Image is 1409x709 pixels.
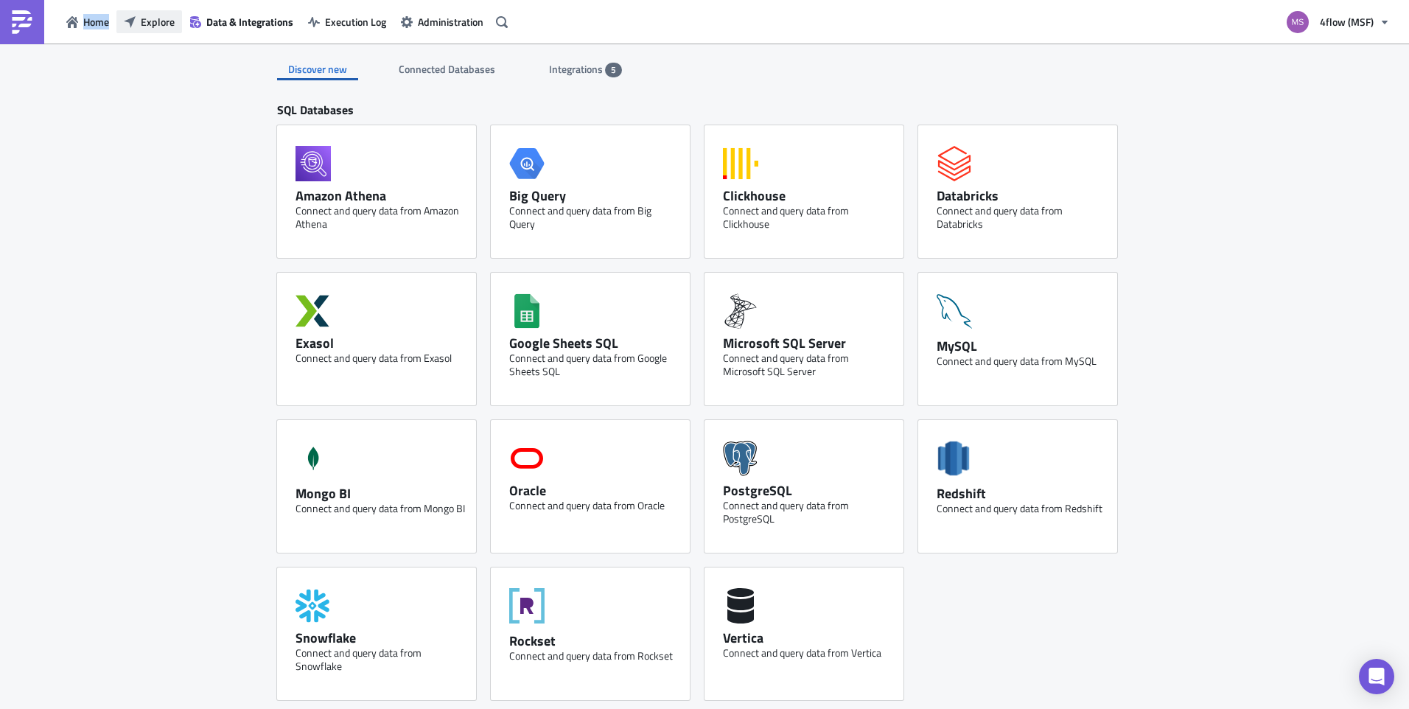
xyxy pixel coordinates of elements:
[509,204,679,231] div: Connect and query data from Big Query
[509,482,679,499] div: Oracle
[723,482,892,499] div: PostgreSQL
[59,10,116,33] button: Home
[116,10,182,33] button: Explore
[296,352,465,365] div: Connect and query data from Exasol
[509,352,679,378] div: Connect and query data from Google Sheets SQL
[296,335,465,352] div: Exasol
[1320,14,1374,29] span: 4flow (MSF)
[296,187,465,204] div: Amazon Athena
[418,14,483,29] span: Administration
[723,204,892,231] div: Connect and query data from Clickhouse
[611,64,616,76] span: 5
[277,58,358,80] div: Discover new
[1278,6,1398,38] button: 4flow (MSF)
[937,338,1106,354] div: MySQL
[301,10,394,33] button: Execution Log
[509,632,679,649] div: Rockset
[1285,10,1310,35] img: Avatar
[83,14,109,29] span: Home
[296,629,465,646] div: Snowflake
[296,646,465,673] div: Connect and query data from Snowflake
[509,335,679,352] div: Google Sheets SQL
[723,352,892,378] div: Connect and query data from Microsoft SQL Server
[549,61,605,77] span: Integrations
[182,10,301,33] button: Data & Integrations
[10,10,34,34] img: PushMetrics
[723,646,892,660] div: Connect and query data from Vertica
[723,187,892,204] div: Clickhouse
[277,102,1132,125] div: SQL Databases
[937,187,1106,204] div: Databricks
[509,649,679,663] div: Connect and query data from Rockset
[937,204,1106,231] div: Connect and query data from Databricks
[937,485,1106,502] div: Redshift
[723,629,892,646] div: Vertica
[1359,659,1394,694] div: Open Intercom Messenger
[296,502,465,515] div: Connect and query data from Mongo BI
[723,335,892,352] div: Microsoft SQL Server
[141,14,175,29] span: Explore
[296,204,465,231] div: Connect and query data from Amazon Athena
[399,61,497,77] span: Connected Databases
[937,502,1106,515] div: Connect and query data from Redshift
[325,14,386,29] span: Execution Log
[723,499,892,525] div: Connect and query data from PostgreSQL
[394,10,491,33] button: Administration
[296,485,465,502] div: Mongo BI
[509,187,679,204] div: Big Query
[509,499,679,512] div: Connect and query data from Oracle
[937,354,1106,368] div: Connect and query data from MySQL
[206,14,293,29] span: Data & Integrations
